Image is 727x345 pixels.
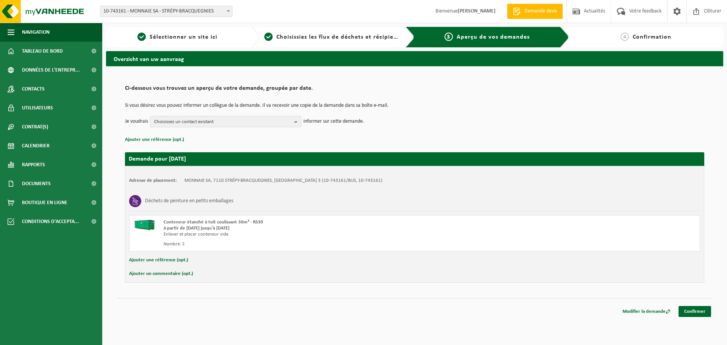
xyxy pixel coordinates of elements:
td: MONNAIE SA, 7110 STRÉPY-BRACQUEGNIES, [GEOGRAPHIC_DATA] 3 (10-743161/BUS, 10-743161) [184,178,382,184]
span: 2 [264,33,273,41]
span: Documents [22,174,51,193]
strong: Adresse de placement: [129,178,177,183]
span: Choisissiez les flux de déchets et récipients [276,34,403,40]
button: Ajouter une référence (opt.) [129,255,188,265]
span: Sélectionner un site ici [150,34,217,40]
h2: Ci-dessous vous trouvez un aperçu de votre demande, groupée par date. [125,85,704,95]
p: Je voudrais [125,116,148,127]
span: 3 [445,33,453,41]
span: 4 [621,33,629,41]
strong: Demande pour [DATE] [129,156,186,162]
span: Rapports [22,155,45,174]
span: Contrat(s) [22,117,48,136]
span: Contacts [22,80,45,98]
button: Choisissez un contact existant [150,116,301,127]
span: Demande devis [523,8,559,15]
h3: Déchets de peinture en petits emballages [145,195,233,207]
span: Navigation [22,23,50,42]
span: Tableau de bord [22,42,63,61]
button: Ajouter une référence (opt.) [125,135,184,145]
span: Utilisateurs [22,98,53,117]
span: Confirmation [633,34,671,40]
span: Conditions d'accepta... [22,212,79,231]
span: 10-743161 - MONNAIE SA - STRÉPY-BRACQUEGNIES [100,6,232,17]
a: Confirmer [679,306,711,317]
span: 1 [137,33,146,41]
strong: [PERSON_NAME] [458,8,496,14]
strong: à partir de [DATE] jusqu'à [DATE] [164,226,229,231]
div: Nombre: 2 [164,241,445,247]
span: Calendrier [22,136,50,155]
a: Modifier la demande [617,306,676,317]
a: 1Sélectionner un site ici [110,33,245,42]
span: Conteneur étanché à toit coulissant 30m³ - RS30 [164,220,263,225]
p: Si vous désirez vous pouvez informer un collègue de la demande. Il va recevoir une copie de la de... [125,103,704,108]
a: Demande devis [507,4,563,19]
span: Aperçu de vos demandes [457,34,530,40]
span: Choisissez un contact existant [154,116,291,128]
a: 2Choisissiez les flux de déchets et récipients [264,33,400,42]
div: Enlever et placer conteneur vide [164,231,445,237]
button: Ajouter un commentaire (opt.) [129,269,193,279]
span: Données de l'entrepr... [22,61,80,80]
h2: Overzicht van uw aanvraag [106,51,723,66]
span: Boutique en ligne [22,193,67,212]
p: informer sur cette demande. [303,116,364,127]
img: HK-RS-30-GN-00.png [133,219,156,231]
